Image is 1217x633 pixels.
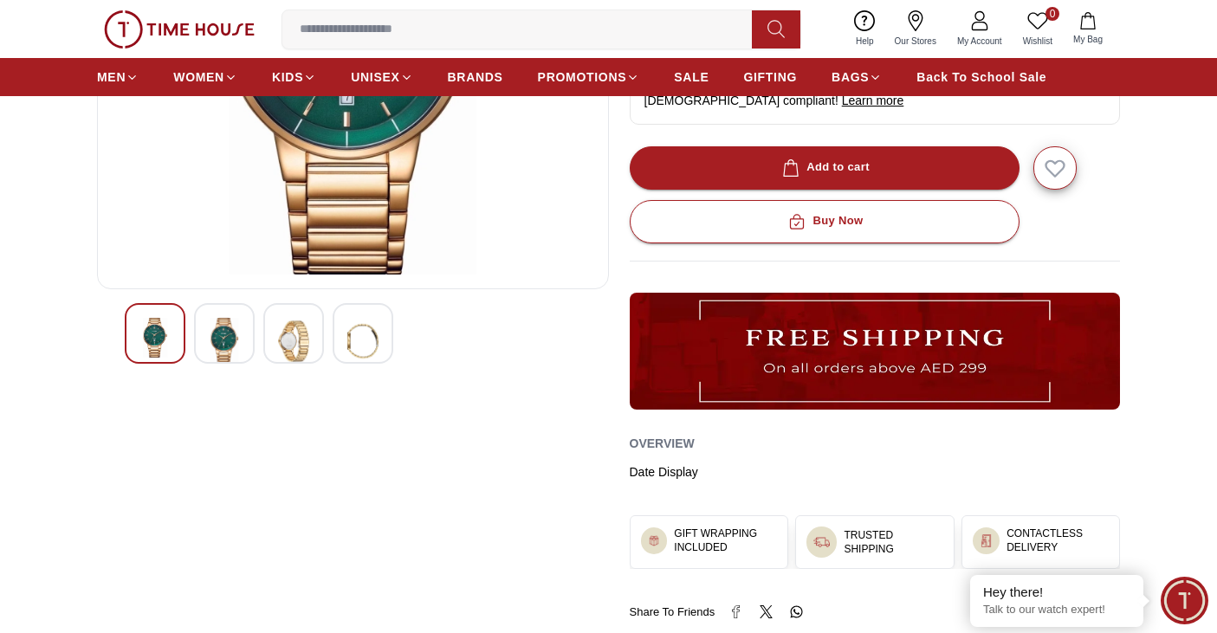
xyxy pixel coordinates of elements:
span: BAGS [832,68,869,86]
a: WOMEN [173,61,237,93]
img: Quartz Collection - BI5123-52X [278,318,309,365]
a: SALE [674,61,709,93]
h3: TRUSTED SHIPPING [844,528,942,556]
button: Add to cart [630,146,1020,190]
img: ... [630,293,1121,410]
span: Learn more [842,94,904,107]
div: Date Display [630,463,1121,481]
button: Buy Now [630,200,1020,243]
a: Our Stores [884,7,947,51]
button: My Bag [1063,9,1113,49]
div: Add to cart [779,158,870,178]
span: PROMOTIONS [538,68,627,86]
a: 0Wishlist [1013,7,1063,51]
a: UNISEX [351,61,412,93]
span: WOMEN [173,68,224,86]
span: Wishlist [1016,35,1059,48]
img: ... [648,534,661,547]
a: BAGS [832,61,882,93]
span: UNISEX [351,68,399,86]
img: Quartz Collection - BI5123-52X [139,318,171,358]
span: Back To School Sale [916,68,1046,86]
h3: GIFT WRAPPING INCLUDED [674,526,777,554]
img: Quartz Collection - BI5123-52X [347,318,379,365]
span: KIDS [272,68,303,86]
span: GIFTING [743,68,797,86]
div: Hey there! [983,584,1130,601]
p: Talk to our watch expert! [983,603,1130,617]
span: BRANDS [448,68,503,86]
a: Back To School Sale [916,61,1046,93]
img: ... [813,533,830,550]
a: Help [845,7,884,51]
img: ... [104,10,255,48]
img: Quartz Collection - BI5123-52X [209,318,240,365]
h3: CONTACTLESS DELIVERY [1007,526,1109,554]
span: SALE [674,68,709,86]
div: Chat Widget [1161,577,1208,624]
span: My Bag [1066,33,1110,46]
a: GIFTING [743,61,797,93]
span: My Account [950,35,1009,48]
h2: Overview [630,430,695,456]
a: KIDS [272,61,316,93]
span: MEN [97,68,126,86]
span: Help [849,35,881,48]
a: MEN [97,61,139,93]
span: 0 [1045,7,1059,21]
span: Our Stores [888,35,943,48]
img: ... [980,534,994,548]
span: Share To Friends [630,604,715,621]
a: BRANDS [448,61,503,93]
div: Buy Now [785,211,863,231]
a: PROMOTIONS [538,61,640,93]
